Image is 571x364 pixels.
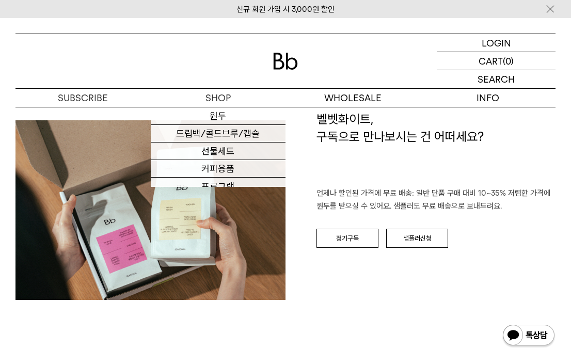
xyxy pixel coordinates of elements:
a: 샘플러신청 [386,229,448,248]
p: CART [479,52,503,70]
p: 언제나 할인된 가격에 무료 배송: 일반 단품 구매 대비 10~35% 저렴한 가격에 원두를 받으실 수 있어요. 샘플러도 무료 배송으로 보내드려요. [316,187,556,213]
a: 선물세트 [151,143,286,160]
p: WHOLESALE [285,89,421,107]
a: 신규 회원 가입 시 3,000원 할인 [236,5,335,14]
img: 로고 [273,53,298,70]
p: SEARCH [478,70,515,88]
img: c5c329453f1186b4866a93014d588b8e_112110.jpg [15,120,285,300]
a: SHOP [151,89,286,107]
a: 프로그램 [151,178,286,195]
a: SUBSCRIBE [15,89,151,107]
p: INFO [421,89,556,107]
a: 원두 [151,107,286,125]
img: 카카오톡 채널 1:1 채팅 버튼 [502,324,556,349]
p: (0) [503,52,514,70]
a: 커피용품 [151,160,286,178]
a: CART (0) [437,52,556,70]
a: 드립백/콜드브루/캡슐 [151,125,286,143]
a: 정기구독 [316,229,378,248]
p: LOGIN [482,34,511,52]
a: LOGIN [437,34,556,52]
h1: 벨벳화이트, 구독으로 만나보시는 건 어떠세요? [316,110,556,186]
